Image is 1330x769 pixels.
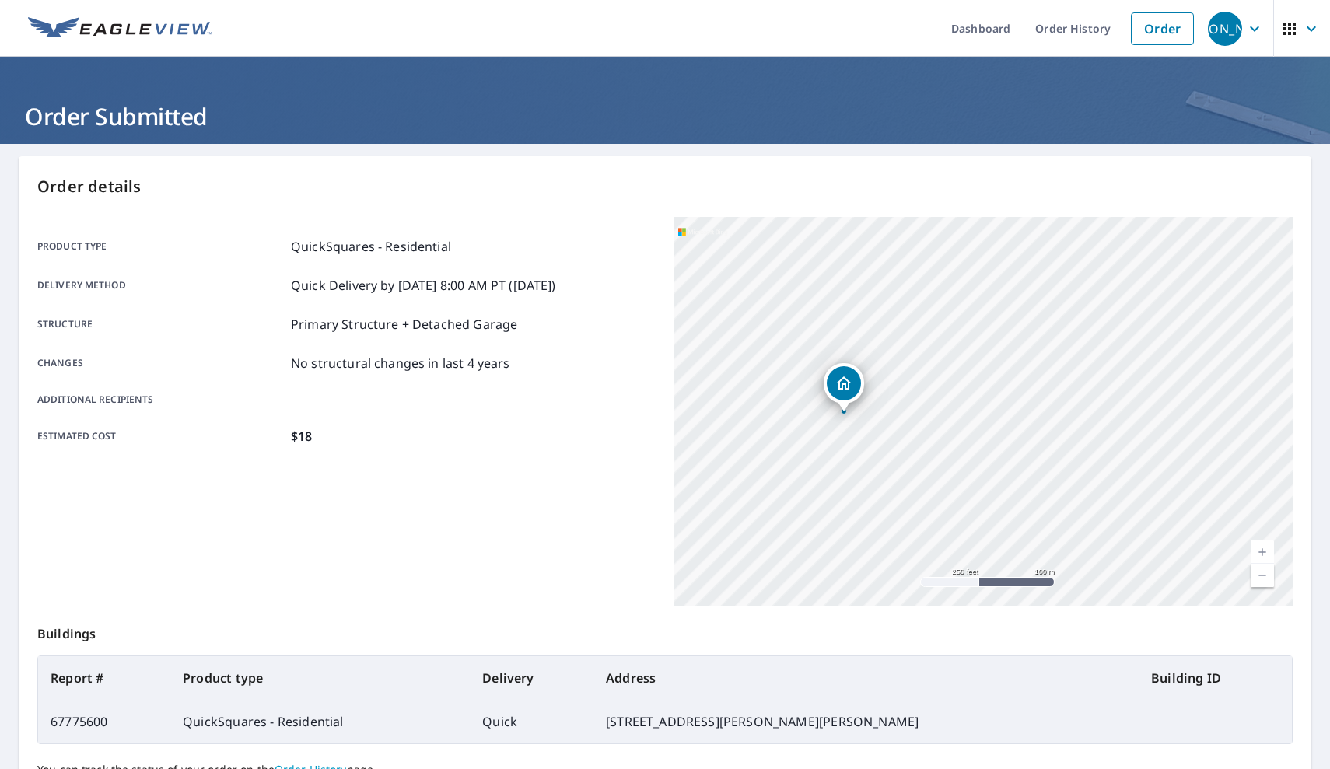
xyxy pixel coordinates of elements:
a: Order [1131,12,1194,45]
td: 67775600 [38,700,170,743]
th: Address [593,656,1139,700]
th: Delivery [470,656,593,700]
p: $18 [291,427,312,446]
a: Current Level 17, Zoom Out [1251,564,1274,587]
th: Building ID [1139,656,1292,700]
p: Structure [37,315,285,334]
th: Product type [170,656,470,700]
p: Delivery method [37,276,285,295]
p: Product type [37,237,285,256]
p: Buildings [37,606,1293,655]
td: QuickSquares - Residential [170,700,470,743]
p: Estimated cost [37,427,285,446]
img: EV Logo [28,17,212,40]
p: No structural changes in last 4 years [291,354,510,372]
div: [PERSON_NAME] [1208,12,1242,46]
td: [STREET_ADDRESS][PERSON_NAME][PERSON_NAME] [593,700,1139,743]
p: QuickSquares - Residential [291,237,451,256]
td: Quick [470,700,593,743]
p: Primary Structure + Detached Garage [291,315,517,334]
p: Additional recipients [37,393,285,407]
div: Dropped pin, building 1, Residential property, 4730 Roberta St Hastings, FL 32145 [824,363,864,411]
th: Report # [38,656,170,700]
p: Quick Delivery by [DATE] 8:00 AM PT ([DATE]) [291,276,556,295]
p: Order details [37,175,1293,198]
a: Current Level 17, Zoom In [1251,540,1274,564]
h1: Order Submitted [19,100,1311,132]
p: Changes [37,354,285,372]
